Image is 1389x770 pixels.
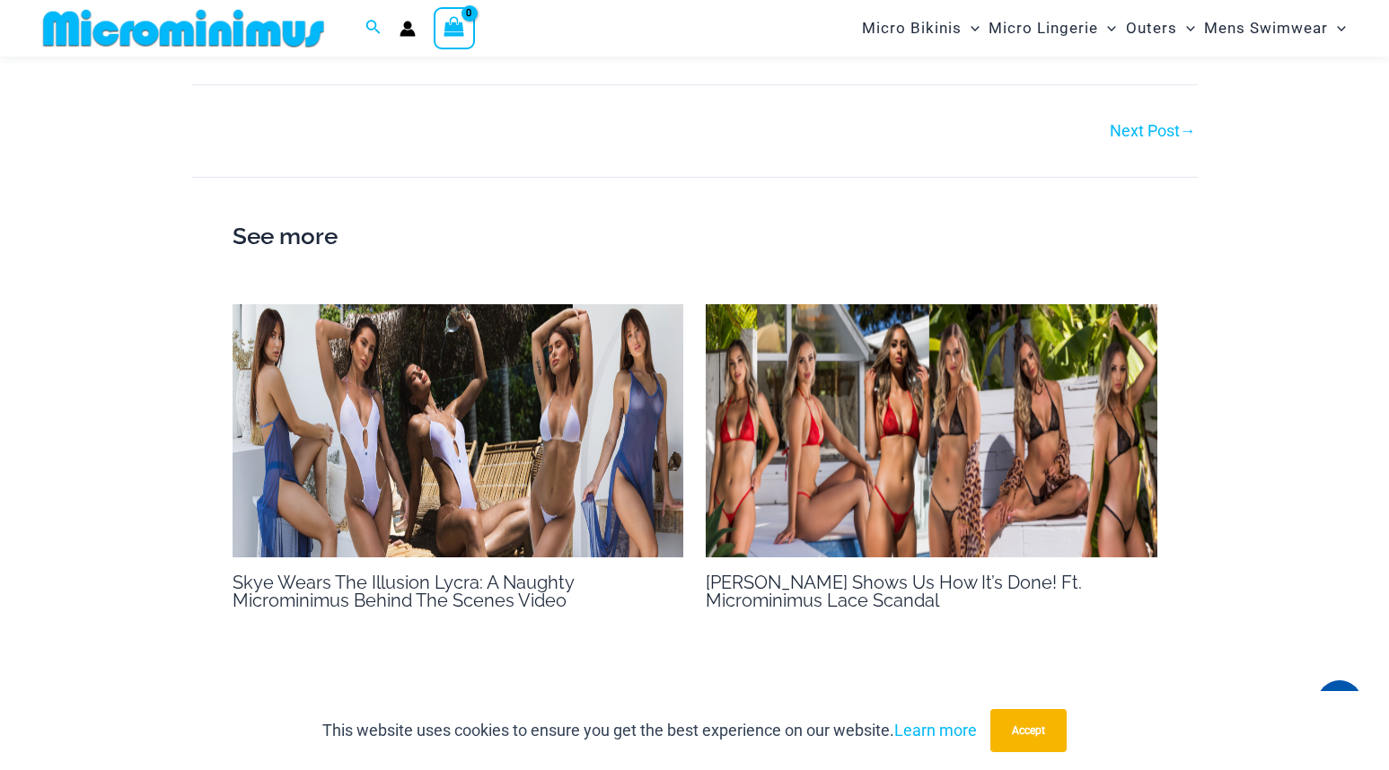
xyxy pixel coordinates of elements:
[233,218,1157,256] h2: See more
[1177,5,1195,51] span: Menu Toggle
[1204,5,1328,51] span: Mens Swimwear
[1328,5,1346,51] span: Menu Toggle
[1098,5,1116,51] span: Menu Toggle
[36,8,331,48] img: MM SHOP LOGO FLAT
[192,84,1198,144] nav: Post navigation
[365,17,382,39] a: Search icon link
[233,304,684,558] img: SKYE 2000 x 700 Thumbnail
[322,717,977,744] p: This website uses cookies to ensure you get the best experience on our website.
[706,304,1157,558] img: TAYLA 2000 x 700 Thumbnail
[857,5,984,51] a: Micro BikinisMenu ToggleMenu Toggle
[400,21,416,37] a: Account icon link
[984,5,1121,51] a: Micro LingerieMenu ToggleMenu Toggle
[862,5,962,51] span: Micro Bikinis
[1180,121,1196,140] span: →
[434,7,475,48] a: View Shopping Cart, empty
[1121,5,1200,51] a: OutersMenu ToggleMenu Toggle
[233,572,574,611] a: Skye Wears The Illusion Lycra: A Naughty Microminimus Behind The Scenes Video
[855,3,1353,54] nav: Site Navigation
[1200,5,1350,51] a: Mens SwimwearMenu ToggleMenu Toggle
[706,572,1082,611] a: [PERSON_NAME] Shows Us How It’s Done! Ft. Microminimus Lace Scandal
[1110,123,1196,139] a: Next Post→
[990,709,1067,752] button: Accept
[962,5,980,51] span: Menu Toggle
[894,721,977,739] a: Learn more
[1126,5,1177,51] span: Outers
[989,5,1098,51] span: Micro Lingerie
